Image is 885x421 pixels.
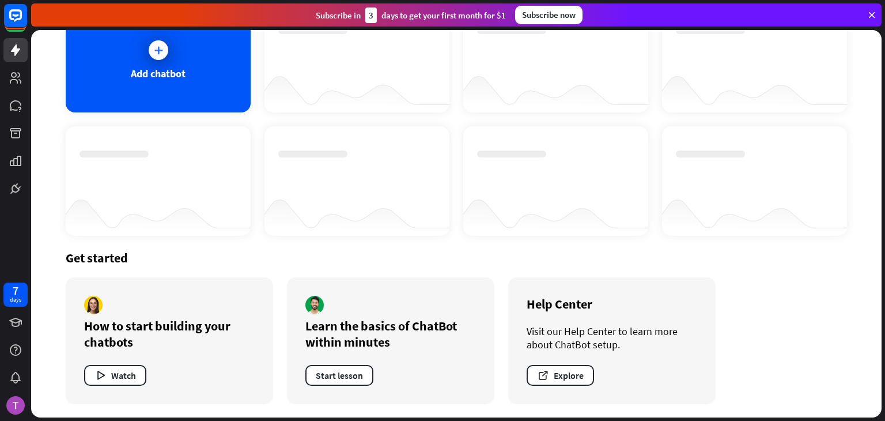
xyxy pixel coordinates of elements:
div: Subscribe now [515,6,583,24]
div: days [10,296,21,304]
button: Explore [527,365,594,386]
div: Help Center [527,296,697,312]
img: author [305,296,324,314]
div: Add chatbot [131,67,186,80]
div: Learn the basics of ChatBot within minutes [305,318,476,350]
button: Start lesson [305,365,373,386]
button: Watch [84,365,146,386]
button: Open LiveChat chat widget [9,5,44,39]
div: Visit our Help Center to learn more about ChatBot setup. [527,325,697,351]
img: author [84,296,103,314]
div: 7 [13,285,18,296]
div: How to start building your chatbots [84,318,255,350]
div: 3 [365,7,377,23]
a: 7 days [3,283,28,307]
div: Subscribe in days to get your first month for $1 [316,7,506,23]
div: Get started [66,250,847,266]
